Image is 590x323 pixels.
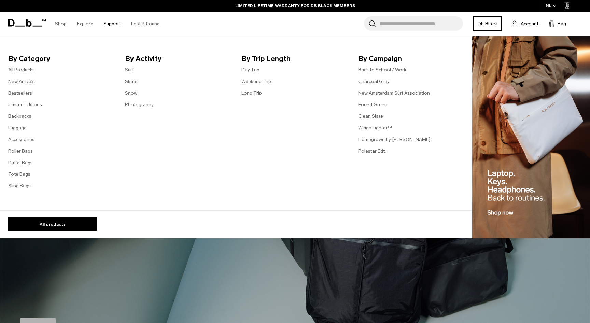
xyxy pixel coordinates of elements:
[8,148,33,155] a: Roller Bags
[521,20,538,27] span: Account
[8,66,34,73] a: All Products
[8,53,114,64] span: By Category
[8,101,42,108] a: Limited Editions
[358,66,406,73] a: Back to School / Work
[358,136,430,143] a: Homegrown by [PERSON_NAME]
[125,89,137,97] a: Snow
[512,19,538,28] a: Account
[8,89,32,97] a: Bestsellers
[549,19,566,28] button: Bag
[358,78,390,85] a: Charcoal Grey
[358,124,392,131] a: Weigh Lighter™
[558,20,566,27] span: Bag
[241,53,347,64] span: By Trip Length
[241,78,271,85] a: Weekend Trip
[8,171,30,178] a: Tote Bags
[131,12,160,36] a: Lost & Found
[358,113,383,120] a: Clean Slate
[103,12,121,36] a: Support
[8,217,97,231] a: All products
[125,101,154,108] a: Photography
[358,148,386,155] a: Polestar Edt.
[125,78,138,85] a: Skate
[50,12,165,36] nav: Main Navigation
[358,89,430,97] a: New Amsterdam Surf Association
[77,12,93,36] a: Explore
[125,53,231,64] span: By Activity
[55,12,67,36] a: Shop
[358,101,387,108] a: Forest Green
[241,89,262,97] a: Long Trip
[358,53,464,64] span: By Campaign
[8,113,31,120] a: Backpacks
[8,124,27,131] a: Luggage
[241,66,259,73] a: Day Trip
[472,36,590,239] img: Db
[125,66,134,73] a: Surf
[473,16,502,31] a: Db Black
[8,159,33,166] a: Duffel Bags
[8,136,34,143] a: Accessories
[8,78,35,85] a: New Arrivals
[8,182,31,189] a: Sling Bags
[235,3,355,9] a: LIMITED LIFETIME WARRANTY FOR DB BLACK MEMBERS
